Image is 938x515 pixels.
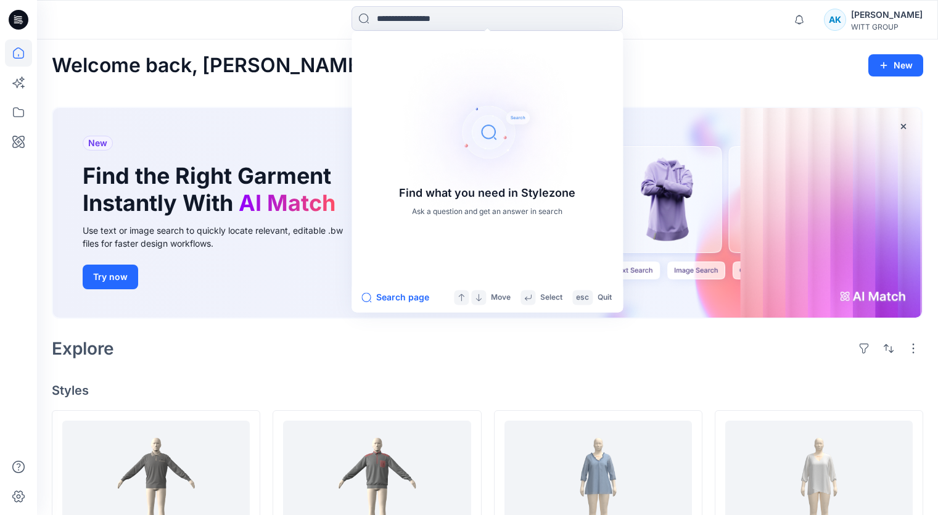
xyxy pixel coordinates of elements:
[851,22,923,31] div: WITT GROUP
[52,339,114,358] h2: Explore
[83,224,360,250] div: Use text or image search to quickly locate relevant, editable .bw files for faster design workflows.
[239,189,335,216] span: AI Match
[824,9,846,31] div: AK
[361,290,429,305] button: Search page
[868,54,923,76] button: New
[491,291,511,304] p: Move
[83,163,342,216] h1: Find the Right Garment Instantly With
[598,291,612,304] p: Quit
[52,383,923,398] h4: Styles
[88,136,107,150] span: New
[52,54,367,77] h2: Welcome back, [PERSON_NAME]
[851,7,923,22] div: [PERSON_NAME]
[540,291,562,304] p: Select
[576,291,589,304] p: esc
[83,265,138,289] button: Try now
[389,33,586,231] img: Find what you need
